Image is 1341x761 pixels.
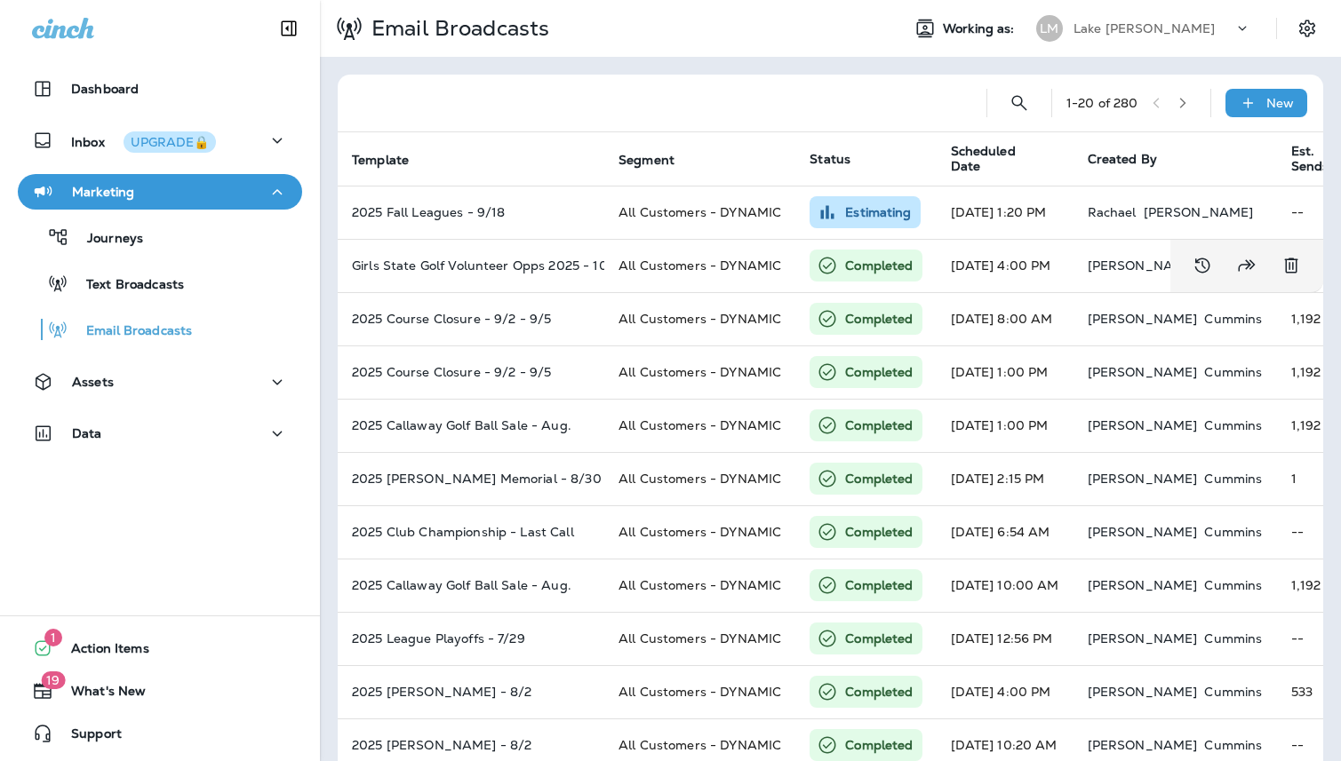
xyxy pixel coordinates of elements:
button: Email Broadcasts [18,311,302,348]
p: Lake [PERSON_NAME] [1074,21,1216,36]
p: Completed [845,310,913,328]
p: [PERSON_NAME] [1088,312,1198,326]
p: 2025 League Playoffs - 7/29 [352,631,590,646]
button: Journeys [18,218,302,256]
p: Estimating [845,203,911,221]
span: Created By [1088,151,1157,167]
td: [DATE] 10:00 AM [937,559,1074,612]
p: [PERSON_NAME] [1088,685,1198,699]
p: Data [72,426,102,440]
p: Journeys [69,231,143,248]
p: 2025 Maxwell Booster - 8/2 [352,738,590,752]
button: Marketing [18,174,302,210]
p: 2025 Course Closure - 9/2 - 9/5 [352,365,590,379]
span: Scheduled Date [951,144,1043,174]
p: Cummins [1204,472,1262,486]
p: [PERSON_NAME] [1088,578,1198,592]
p: Text Broadcasts [68,277,184,294]
span: All Customers - DYNAMIC [619,630,781,646]
span: 19 [41,671,65,689]
p: [PERSON_NAME] [1088,472,1198,486]
p: [PERSON_NAME] [1088,738,1198,752]
span: Status [810,151,850,167]
p: 2025 Club Championship - Last Call [352,525,590,539]
button: InboxUPGRADE🔒 [18,123,302,158]
td: [DATE] 6:54 AM [937,505,1074,559]
p: Inbox [71,131,216,150]
p: Cummins [1204,418,1262,432]
span: All Customers - DYNAMIC [619,577,781,593]
div: LM [1036,15,1063,42]
span: All Customers - DYNAMIC [619,311,781,327]
span: All Customers - DYNAMIC [619,524,781,540]
button: Data [18,416,302,451]
span: Segment [619,152,698,168]
p: Cummins [1204,738,1262,752]
p: Completed [845,630,913,647]
p: Completed [845,683,913,701]
span: All Customers - DYNAMIC [619,471,781,487]
p: Completed [845,470,913,488]
span: Template [352,152,432,168]
span: All Customers - DYNAMIC [619,684,781,700]
p: [PERSON_NAME] [1088,365,1198,379]
span: 1 [44,629,62,646]
p: [PERSON_NAME] [1088,525,1198,539]
p: Cummins [1204,525,1262,539]
button: Dashboard [18,71,302,107]
button: Delete Broadcast [1273,248,1309,283]
button: Text Broadcasts [18,265,302,302]
button: Assets [18,364,302,400]
button: 1Action Items [18,630,302,666]
p: Rachael [1088,205,1137,219]
div: 1 - 20 of 280 [1066,96,1138,110]
span: What's New [53,684,146,705]
p: Dashboard [71,82,139,96]
p: Cummins [1204,312,1262,326]
div: UPGRADE🔒 [131,136,209,148]
p: Completed [845,257,913,274]
td: [DATE] 12:56 PM [937,612,1074,665]
p: 2025 Callaway Golf Ball Sale - Aug. [352,578,590,592]
td: [DATE] 1:00 PM [937,399,1074,452]
span: Est. Sends [1291,144,1329,174]
p: Completed [845,576,913,594]
span: All Customers - DYNAMIC [619,364,781,380]
p: Completed [845,736,913,754]
p: Cummins [1204,631,1262,646]
button: 19What's New [18,673,302,709]
p: [PERSON_NAME] [1088,631,1198,646]
p: Assets [72,375,114,389]
span: Scheduled Date [951,144,1066,174]
span: All Customers - DYNAMIC [619,737,781,753]
p: Cummins [1204,685,1262,699]
span: All Customers - DYNAMIC [619,204,781,220]
p: [PERSON_NAME] [1088,418,1198,432]
p: Completed [845,416,913,434]
p: Cummins [1204,365,1262,379]
td: [DATE] 4:00 PM [937,665,1074,718]
p: Email Broadcasts [68,323,192,340]
p: Cummins [1204,578,1262,592]
p: Completed [845,363,913,381]
td: [DATE] 1:00 PM [937,345,1074,399]
button: UPGRADE🔒 [124,131,216,153]
p: New [1266,96,1294,110]
td: [DATE] 4:00 PM [937,239,1074,292]
p: Email Broadcasts [364,15,549,42]
button: Collapse Sidebar [264,11,314,46]
p: 2025 Fall Leagues - 9/18 [352,205,590,219]
button: Support [18,716,302,751]
span: Action Items [53,641,149,662]
span: Segment [619,153,674,168]
span: Template [352,153,409,168]
span: All Customers - DYNAMIC [619,258,781,273]
span: All Customers - DYNAMIC [619,417,781,433]
p: [PERSON_NAME] [1144,205,1254,219]
p: 2025 Callaway Golf Ball Sale - Aug. [352,418,590,432]
button: View Changelog [1185,248,1220,283]
p: Completed [845,523,913,541]
p: [PERSON_NAME] [1088,258,1198,273]
span: Working as: [943,21,1018,36]
td: [DATE] 8:00 AM [937,292,1074,345]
